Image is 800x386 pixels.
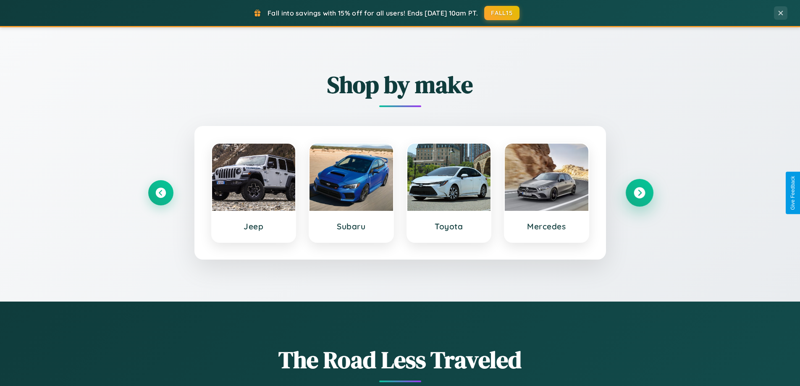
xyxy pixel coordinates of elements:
[148,344,652,376] h1: The Road Less Traveled
[513,221,580,231] h3: Mercedes
[148,68,652,101] h2: Shop by make
[318,221,385,231] h3: Subaru
[484,6,519,20] button: FALL15
[790,176,796,210] div: Give Feedback
[416,221,483,231] h3: Toyota
[268,9,478,17] span: Fall into savings with 15% off for all users! Ends [DATE] 10am PT.
[220,221,287,231] h3: Jeep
